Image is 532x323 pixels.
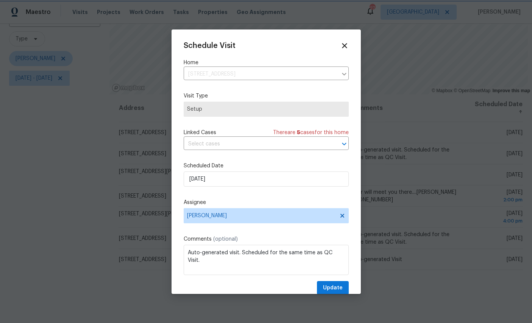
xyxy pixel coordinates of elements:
[317,281,349,295] button: Update
[184,199,349,206] label: Assignee
[213,236,238,242] span: (optional)
[184,42,236,49] span: Schedule Visit
[184,162,349,170] label: Scheduled Date
[297,130,300,135] span: 5
[187,105,345,113] span: Setup
[184,92,349,100] label: Visit Type
[184,235,349,243] label: Comments
[340,42,349,50] span: Close
[184,138,328,150] input: Select cases
[184,68,337,80] input: Enter in an address
[323,283,343,293] span: Update
[184,172,349,187] input: M/D/YYYY
[184,129,216,136] span: Linked Cases
[184,245,349,275] textarea: Auto-generated visit. Scheduled for the same time as QC Visit.
[273,129,349,136] span: There are case s for this home
[187,213,335,219] span: [PERSON_NAME]
[339,139,349,149] button: Open
[184,59,349,66] label: Home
